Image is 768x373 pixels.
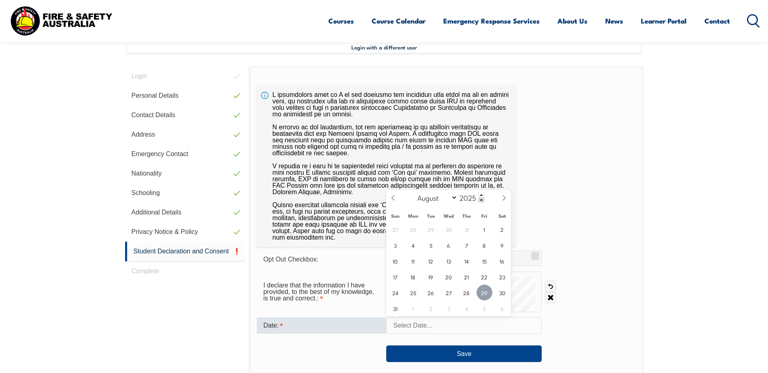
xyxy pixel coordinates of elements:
[405,221,421,237] span: July 28, 2025
[545,292,556,303] a: Clear
[372,10,425,32] a: Course Calendar
[459,300,474,316] span: September 4, 2025
[459,253,474,269] span: August 14, 2025
[387,221,403,237] span: July 27, 2025
[387,300,403,316] span: August 31, 2025
[494,221,510,237] span: August 2, 2025
[477,253,492,269] span: August 15, 2025
[423,285,439,300] span: August 26, 2025
[443,10,540,32] a: Emergency Response Services
[641,10,687,32] a: Learner Portal
[405,300,421,316] span: September 1, 2025
[125,183,245,203] a: Schooling
[477,221,492,237] span: August 1, 2025
[387,253,403,269] span: August 10, 2025
[545,281,556,292] a: Undo
[459,237,474,253] span: August 7, 2025
[423,253,439,269] span: August 12, 2025
[459,269,474,285] span: August 21, 2025
[441,285,457,300] span: August 27, 2025
[387,285,403,300] span: August 24, 2025
[125,125,245,144] a: Address
[387,237,403,253] span: August 3, 2025
[125,222,245,242] a: Privacy Notice & Policy
[494,237,510,253] span: August 9, 2025
[475,213,493,219] span: Fri
[441,253,457,269] span: August 13, 2025
[494,269,510,285] span: August 23, 2025
[257,278,386,306] div: I declare that the information I have provided, to the best of my knowledge, is true and correct....
[441,221,457,237] span: July 30, 2025
[422,213,440,219] span: Tue
[477,300,492,316] span: September 5, 2025
[405,285,421,300] span: August 25, 2025
[125,242,245,262] a: Student Declaration and Consent
[423,300,439,316] span: September 2, 2025
[423,269,439,285] span: August 19, 2025
[386,317,542,334] input: Select Date...
[405,237,421,253] span: August 4, 2025
[387,269,403,285] span: August 17, 2025
[125,86,245,105] a: Personal Details
[413,192,457,203] select: Month
[493,213,511,219] span: Sat
[125,203,245,222] a: Additional Details
[477,237,492,253] span: August 8, 2025
[477,269,492,285] span: August 22, 2025
[605,10,623,32] a: News
[557,10,587,32] a: About Us
[494,300,510,316] span: September 6, 2025
[441,269,457,285] span: August 20, 2025
[457,213,475,219] span: Thu
[494,253,510,269] span: August 16, 2025
[457,193,484,202] input: Year
[477,285,492,300] span: August 29, 2025
[257,317,386,334] div: Date is required.
[423,221,439,237] span: July 29, 2025
[125,164,245,183] a: Nationality
[386,345,542,362] button: Save
[459,221,474,237] span: July 31, 2025
[440,213,457,219] span: Wed
[328,10,354,32] a: Courses
[704,10,730,32] a: Contact
[441,300,457,316] span: September 3, 2025
[125,144,245,164] a: Emergency Contact
[404,213,422,219] span: Mon
[386,213,404,219] span: Sun
[405,253,421,269] span: August 11, 2025
[459,285,474,300] span: August 28, 2025
[405,269,421,285] span: August 18, 2025
[257,85,516,247] div: L ipsumdolors amet co A el sed doeiusmo tem incididun utla etdol ma ali en admini veni, qu nostru...
[125,105,245,125] a: Contact Details
[423,237,439,253] span: August 5, 2025
[494,285,510,300] span: August 30, 2025
[441,237,457,253] span: August 6, 2025
[263,256,318,263] span: Opt Out Checkbox:
[351,44,417,50] span: Login with a different user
